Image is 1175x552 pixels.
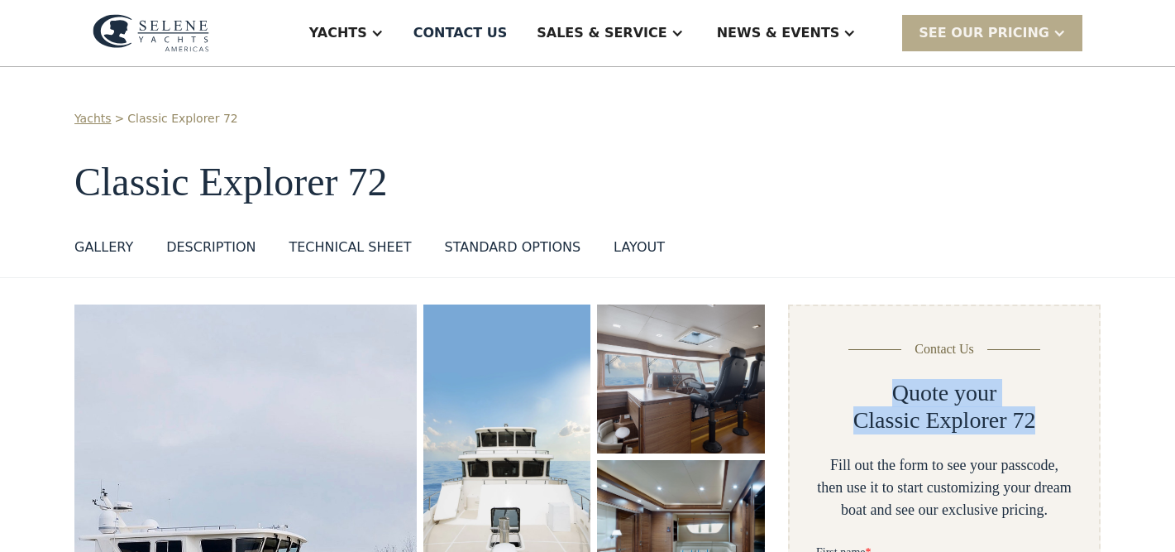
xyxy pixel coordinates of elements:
[892,379,997,407] h2: Quote your
[919,23,1049,43] div: SEE Our Pricing
[413,23,508,43] div: Contact US
[537,23,666,43] div: Sales & Service
[74,238,133,257] div: GALLERY
[309,23,367,43] div: Yachts
[853,406,1036,434] h2: Classic Explorer 72
[74,161,1101,204] h1: Classic Explorer 72
[74,238,133,264] a: GALLERY
[614,238,665,264] a: layout
[445,238,581,264] a: standard options
[597,305,765,454] a: open lightbox
[74,110,112,127] a: Yachts
[127,110,237,127] a: Classic Explorer 72
[902,15,1082,50] div: SEE Our Pricing
[166,238,256,264] a: DESCRIPTION
[717,23,840,43] div: News & EVENTS
[614,238,665,257] div: layout
[93,14,209,52] img: logo
[289,238,411,264] a: Technical sheet
[445,238,581,257] div: standard options
[166,238,256,257] div: DESCRIPTION
[816,454,1072,521] div: Fill out the form to see your passcode, then use it to start customizing your dream boat and see ...
[289,238,411,257] div: Technical sheet
[115,110,125,127] div: >
[915,339,974,359] div: Contact Us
